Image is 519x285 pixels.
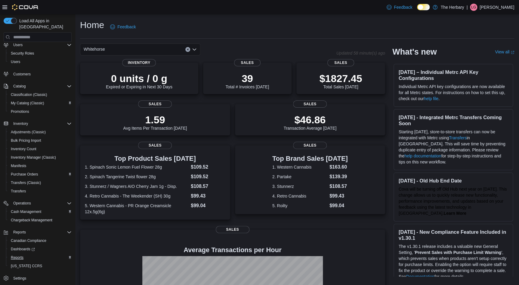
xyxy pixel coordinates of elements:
[329,192,348,200] dd: $99.43
[8,217,55,224] a: Chargeback Management
[392,47,437,57] h2: What's new
[11,120,30,127] button: Inventory
[11,264,42,268] span: [US_STATE] CCRS
[13,230,26,235] span: Reports
[11,71,33,78] a: Customers
[6,216,74,224] button: Chargeback Management
[11,92,47,97] span: Classification (Classic)
[8,162,29,169] a: Manifests
[8,100,47,107] a: My Catalog (Classic)
[191,202,225,209] dd: $99.04
[138,142,172,149] span: Sales
[11,189,26,194] span: Transfers
[440,4,464,11] p: The Herbary
[11,229,28,236] button: Reports
[191,183,225,190] dd: $108.57
[8,245,72,253] span: Dashboards
[6,128,74,136] button: Adjustments (Classic)
[13,276,26,281] span: Settings
[85,183,188,189] dt: 3. Stunnerz / Wagners AIO Cherry Jam 1g - Disp.
[108,21,138,33] a: Feedback
[11,51,34,56] span: Security Roles
[6,262,74,270] button: [US_STATE] CCRS
[329,183,348,190] dd: $108.57
[11,101,44,106] span: My Catalog (Classic)
[11,70,72,78] span: Customers
[11,109,29,114] span: Promotions
[394,4,412,10] span: Feedback
[8,100,72,107] span: My Catalog (Classic)
[327,59,354,66] span: Sales
[191,173,225,180] dd: $109.52
[11,255,23,260] span: Reports
[11,130,46,135] span: Adjustments (Classic)
[329,173,348,180] dd: $139.39
[8,179,43,186] a: Transfers (Classic)
[80,19,104,31] h1: Home
[6,107,74,116] button: Promotions
[8,188,28,195] a: Transfers
[11,120,72,127] span: Inventory
[415,250,501,255] strong: Prevent Sales with Purchase Limit Warning
[11,172,38,177] span: Purchase Orders
[443,211,466,216] a: Learn More
[17,18,72,30] span: Load All Apps in [GEOGRAPHIC_DATA]
[122,59,156,66] span: Inventory
[480,4,514,11] p: [PERSON_NAME]
[449,135,467,140] a: Transfers
[123,114,187,131] div: Avg Items Per Transaction [DATE]
[272,164,327,170] dt: 1. Western Cannabis
[399,178,508,184] h3: [DATE] - Old Hub End Date
[1,70,74,78] button: Customers
[399,69,508,81] h3: [DATE] – Individual Metrc API Key Configurations
[117,24,136,30] span: Feedback
[272,183,327,189] dt: 3. Stunnerz
[329,163,348,171] dd: $163.60
[12,4,39,10] img: Cova
[11,247,35,252] span: Dashboards
[85,164,188,170] dt: 1. Spinach Sonic Lemon Fuel Flower 28g
[470,4,477,11] div: Louis Gagnon
[11,41,72,49] span: Users
[283,114,336,126] p: $46.86
[336,51,385,55] p: Updated 58 minute(s) ago
[6,170,74,179] button: Purchase Orders
[1,228,74,236] button: Reports
[11,155,56,160] span: Inventory Manager (Classic)
[6,99,74,107] button: My Catalog (Classic)
[6,49,74,58] button: Security Roles
[123,114,187,126] p: 1.59
[6,162,74,170] button: Manifests
[8,254,72,261] span: Reports
[11,163,26,168] span: Manifests
[6,136,74,145] button: Bulk Pricing Import
[85,193,188,199] dt: 4. Retro Cannabis - The Weekender (SH) 30g
[8,145,72,153] span: Inventory Count
[6,187,74,195] button: Transfers
[495,49,514,54] a: View allExternal link
[471,4,476,11] span: LG
[406,274,434,279] a: Documentation
[8,237,49,244] a: Canadian Compliance
[6,207,74,216] button: Cash Management
[84,46,105,53] span: Whitehorse
[319,72,362,89] div: Total Sales [DATE]
[191,192,225,200] dd: $99.43
[8,145,39,153] a: Inventory Count
[8,208,44,215] a: Cash Management
[8,171,72,178] span: Purchase Orders
[11,218,52,223] span: Chargeback Management
[11,200,72,207] span: Operations
[399,229,508,241] h3: [DATE] - New Compliance Feature Included in v1.30.1
[8,137,72,144] span: Bulk Pricing Import
[85,203,188,215] dt: 5. Western Cannabis - PR Orange Creamsicle 12x.5g(6g)
[85,155,225,162] h3: Top Product Sales [DATE]
[399,114,508,126] h3: [DATE] - Integrated Metrc Transfers Coming Soon
[293,100,327,108] span: Sales
[399,187,507,216] span: Cova will be turning off Old Hub next year on [DATE]. This change allows us to quickly release ne...
[106,72,172,89] div: Expired or Expiring in Next 30 Days
[272,203,327,209] dt: 5. Roilty
[8,108,72,115] span: Promotions
[293,142,327,149] span: Sales
[13,121,28,126] span: Inventory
